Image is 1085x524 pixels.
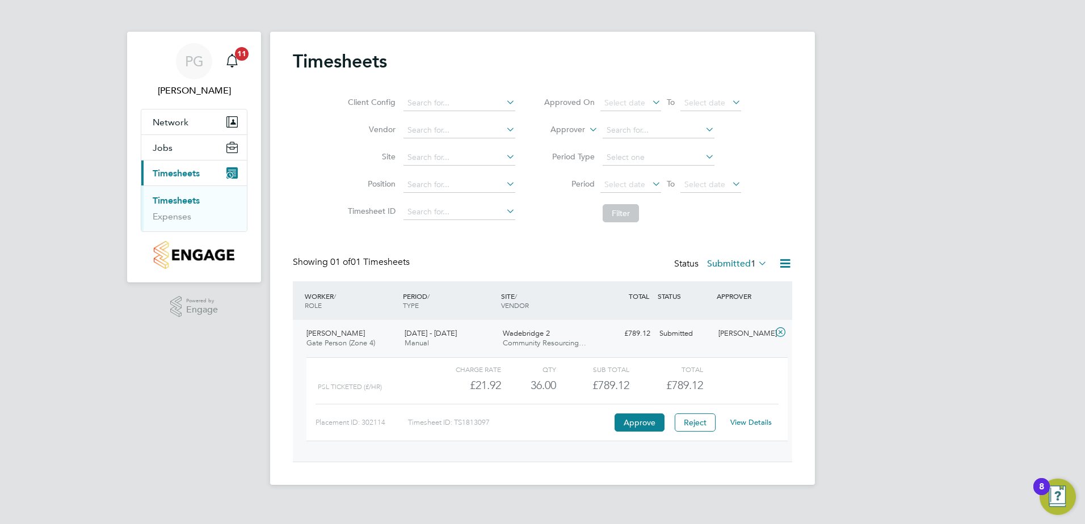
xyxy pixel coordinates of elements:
[306,338,375,348] span: Gate Person (Zone 4)
[141,135,247,160] button: Jobs
[293,50,387,73] h2: Timesheets
[186,296,218,306] span: Powered by
[235,47,249,61] span: 11
[428,376,501,395] div: £21.92
[503,338,586,348] span: Community Resourcing…
[344,97,396,107] label: Client Config
[544,151,595,162] label: Period Type
[603,122,714,138] input: Search for...
[403,177,515,193] input: Search for...
[186,305,218,315] span: Engage
[316,413,408,432] div: Placement ID: 302114
[663,176,678,191] span: To
[170,296,218,318] a: Powered byEngage
[293,256,412,268] div: Showing
[684,98,725,108] span: Select date
[127,32,261,282] nav: Main navigation
[318,383,382,391] span: psl ticketed (£/HR)
[330,256,351,268] span: 01 of
[221,43,243,79] a: 11
[408,413,612,432] div: Timesheet ID: TS1813097
[556,376,629,395] div: £789.12
[405,328,457,338] span: [DATE] - [DATE]
[427,291,430,301] span: /
[603,150,714,166] input: Select one
[344,206,396,216] label: Timesheet ID
[154,241,234,269] img: countryside-properties-logo-retina.png
[306,328,365,338] span: [PERSON_NAME]
[544,97,595,107] label: Approved On
[334,291,336,301] span: /
[141,43,247,98] a: PG[PERSON_NAME]
[615,413,665,432] button: Approve
[141,160,247,185] button: Timesheets
[629,291,649,301] span: TOTAL
[604,98,645,108] span: Select date
[153,195,200,206] a: Timesheets
[503,328,550,338] span: Wadebridge 2
[556,362,629,376] div: Sub Total
[330,256,410,268] span: 01 Timesheets
[344,124,396,134] label: Vendor
[403,150,515,166] input: Search for...
[501,301,529,310] span: VENDOR
[663,95,678,109] span: To
[141,241,247,269] a: Go to home page
[604,179,645,189] span: Select date
[655,286,714,306] div: STATUS
[344,151,396,162] label: Site
[751,258,756,269] span: 1
[185,54,204,69] span: PG
[1040,479,1076,515] button: Open Resource Center, 8 new notifications
[141,185,247,231] div: Timesheets
[629,362,703,376] div: Total
[714,324,773,343] div: [PERSON_NAME]
[405,338,429,348] span: Manual
[498,286,596,315] div: SITE
[674,256,769,272] div: Status
[153,142,173,153] span: Jobs
[596,324,655,343] div: £789.12
[501,376,556,395] div: 36.00
[501,362,556,376] div: QTY
[515,291,517,301] span: /
[675,413,716,432] button: Reject
[153,168,200,179] span: Timesheets
[730,417,772,427] a: View Details
[302,286,400,315] div: WORKER
[403,204,515,220] input: Search for...
[403,95,515,111] input: Search for...
[153,211,191,222] a: Expenses
[428,362,501,376] div: Charge rate
[534,124,585,136] label: Approver
[603,204,639,222] button: Filter
[403,122,515,138] input: Search for...
[684,179,725,189] span: Select date
[400,286,498,315] div: PERIOD
[544,179,595,189] label: Period
[403,301,419,310] span: TYPE
[344,179,396,189] label: Position
[666,378,703,392] span: £789.12
[655,324,714,343] div: Submitted
[707,258,767,269] label: Submitted
[1039,487,1044,501] div: 8
[153,117,188,128] span: Network
[714,286,773,306] div: APPROVER
[305,301,322,310] span: ROLE
[141,109,247,134] button: Network
[141,84,247,98] span: Paul Grayston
